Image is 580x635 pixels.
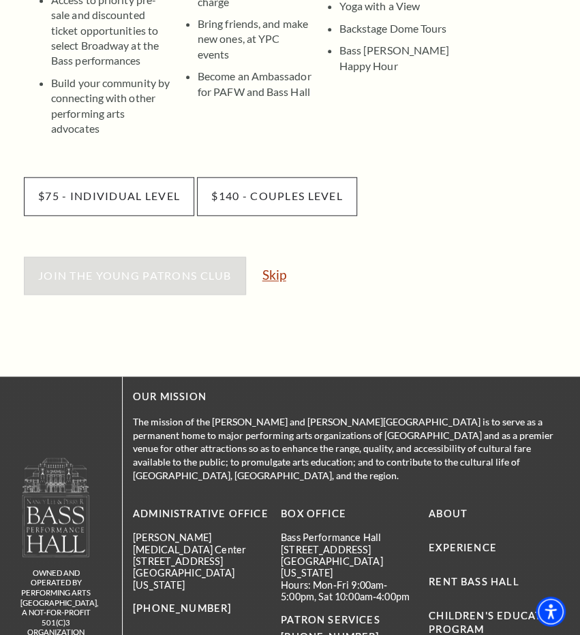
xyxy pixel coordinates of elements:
[198,62,312,99] li: Become an Ambassador for PAFW and Bass Hall
[51,69,170,137] li: Build your community by connecting with other performing arts advocates
[429,541,497,553] a: Experience
[429,575,519,587] a: Rent Bass Hall
[133,555,271,566] p: [STREET_ADDRESS]
[133,505,271,522] p: Administrative Office
[281,543,418,555] p: [STREET_ADDRESS]
[281,505,418,522] p: BOX OFFICE
[24,257,246,295] button: Join the Young Patrons Club
[429,609,562,634] a: Children's Education Program
[197,177,357,215] input: Button
[429,507,468,519] a: About
[281,531,418,542] p: Bass Performance Hall
[281,579,418,602] p: Hours: Mon-Fri 9:00am-5:00pm, Sat 10:00am-4:00pm
[281,555,418,579] p: [GEOGRAPHIC_DATA][US_STATE]
[24,177,194,215] input: Button
[262,268,286,281] a: Skip
[133,531,271,555] p: [PERSON_NAME][MEDICAL_DATA] Center
[133,389,566,406] p: OUR MISSION
[21,457,91,557] img: logo-footer.png
[133,600,271,617] p: [PHONE_NUMBER]
[339,14,457,36] li: Backstage Dome Tours
[536,596,566,626] div: Accessibility Menu
[339,36,457,74] li: Bass [PERSON_NAME] Happy Hour
[198,10,312,62] li: Bring friends, and make new ones, at YPC events
[133,414,566,481] p: The mission of the [PERSON_NAME] and [PERSON_NAME][GEOGRAPHIC_DATA] is to serve as a permanent ho...
[38,269,232,282] span: Join the Young Patrons Club
[133,566,271,590] p: [GEOGRAPHIC_DATA][US_STATE]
